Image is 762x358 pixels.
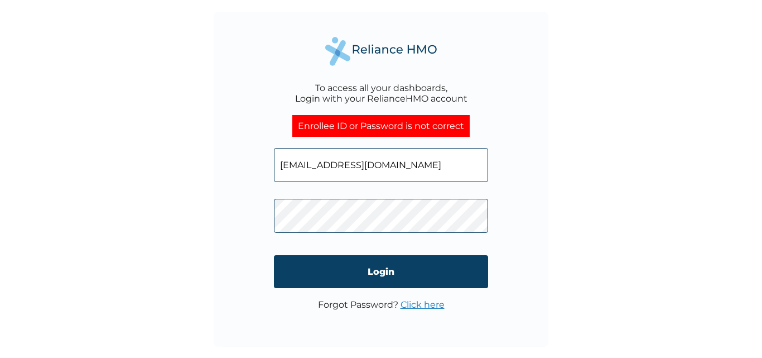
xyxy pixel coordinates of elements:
p: Forgot Password? [318,299,445,310]
div: Enrollee ID or Password is not correct [292,115,470,137]
div: To access all your dashboards, Login with your RelianceHMO account [295,83,467,104]
img: Reliance Health's Logo [325,37,437,65]
input: Login [274,255,488,288]
a: Click here [401,299,445,310]
input: Email address or HMO ID [274,148,488,182]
